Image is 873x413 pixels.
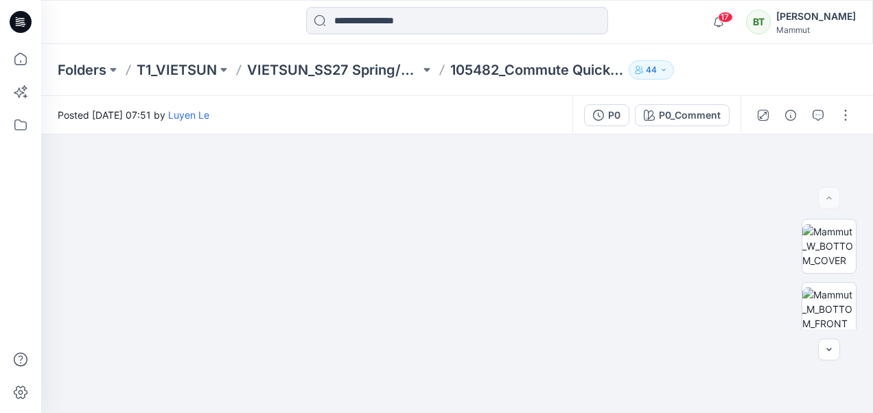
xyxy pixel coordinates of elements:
[247,60,420,80] a: VIETSUN_SS27 Spring/Summer [GEOGRAPHIC_DATA]
[629,60,674,80] button: 44
[450,60,623,80] p: 105482_Commute Quick Dry Pants AF Men
[659,108,721,123] div: P0_Comment
[168,109,209,121] a: Luyen Le
[776,8,856,25] div: [PERSON_NAME]
[746,10,771,34] div: BT
[608,108,620,123] div: P0
[780,104,802,126] button: Details
[776,25,856,35] div: Mammut
[802,287,856,331] img: Mammut_M_BOTTOM_FRONT
[58,108,209,122] span: Posted [DATE] 07:51 by
[584,104,629,126] button: P0
[718,12,733,23] span: 17
[646,62,657,78] p: 44
[635,104,730,126] button: P0_Comment
[58,60,106,80] a: Folders
[802,224,856,268] img: Mammut_W_BOTTOM_COVER
[137,60,217,80] a: T1_VIETSUN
